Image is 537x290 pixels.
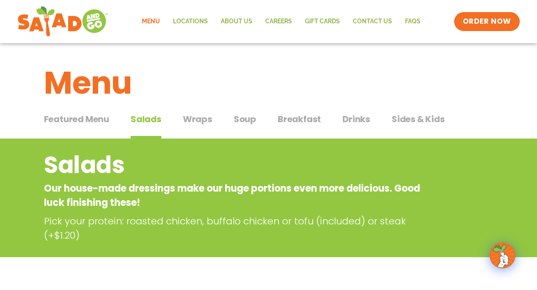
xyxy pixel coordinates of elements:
p: Pick your protein: roasted chicken, buffalo chicken or tofu (included) or steak (+$1.20) [44,214,428,243]
span: ORDER NOW [463,16,511,27]
a: Contact Us [346,12,399,32]
p: Our house-made dressings make our huge portions even more delicious. Good luck finishing these! [44,181,424,210]
a: GIFT CARDS [298,12,346,32]
img: new-SAG-logo-768×292 [17,4,108,39]
div: Tabbed content [44,110,493,139]
span: Soup [234,113,256,126]
a: Menu [135,12,166,32]
nav: Menu [135,12,427,32]
span: Wraps [183,113,212,126]
span: Sides & Kids [392,113,445,126]
img: wpChatIcon [490,243,515,268]
span: Breakfast [278,113,321,126]
h2: Salads [44,148,424,183]
span: Drinks [342,113,370,126]
a: Careers [259,12,298,32]
a: About Us [214,12,259,32]
h1: Menu [44,60,493,106]
a: ORDER NOW [454,12,520,31]
a: FAQs [399,12,427,32]
span: Featured Menu [44,113,109,126]
a: Locations [166,12,214,32]
span: Salads [131,113,161,126]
